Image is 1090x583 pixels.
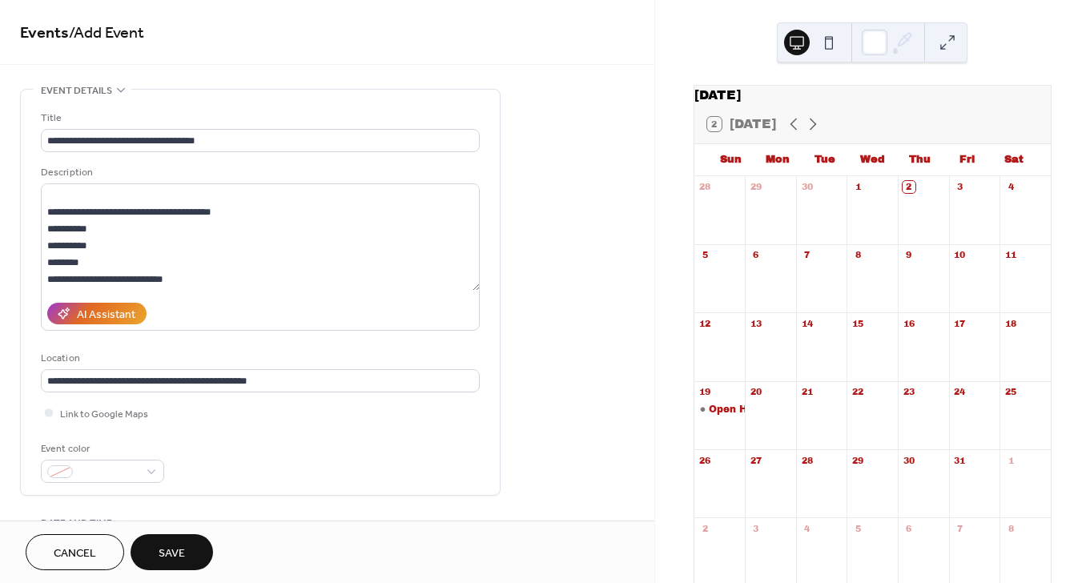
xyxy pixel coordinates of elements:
div: Mon [754,144,802,176]
div: 5 [851,522,863,534]
div: 10 [954,249,966,261]
a: Events [20,18,69,49]
div: 6 [903,522,915,534]
div: 8 [1004,522,1016,534]
button: AI Assistant [47,303,147,324]
div: 15 [851,317,863,329]
div: 5 [699,249,711,261]
span: Cancel [54,545,96,562]
div: [DATE] [694,86,1051,105]
div: Sat [991,144,1038,176]
div: 17 [954,317,966,329]
div: Description [41,164,477,181]
div: Thu [896,144,943,176]
div: Open House [709,403,772,416]
div: Title [41,110,477,127]
div: 19 [699,386,711,398]
div: 1 [1004,454,1016,466]
div: 6 [750,249,762,261]
div: 9 [903,249,915,261]
div: 23 [903,386,915,398]
div: Open House [694,403,746,416]
div: 11 [1004,249,1016,261]
div: Tue [802,144,849,176]
span: Save [159,545,185,562]
div: Location [41,350,477,367]
div: Wed [849,144,896,176]
div: AI Assistant [77,307,135,324]
div: 28 [801,454,813,466]
div: 8 [851,249,863,261]
div: 22 [851,386,863,398]
div: 27 [750,454,762,466]
span: Link to Google Maps [60,406,148,423]
span: Date and time [41,515,112,532]
div: Sun [707,144,754,176]
div: 4 [1004,181,1016,193]
div: 3 [954,181,966,193]
div: 2 [699,522,711,534]
div: 16 [903,317,915,329]
div: 26 [699,454,711,466]
div: 7 [801,249,813,261]
div: 24 [954,386,966,398]
span: Event details [41,82,112,99]
span: / Add Event [69,18,144,49]
div: Event color [41,440,161,457]
div: 21 [801,386,813,398]
div: 20 [750,386,762,398]
div: 7 [954,522,966,534]
div: 29 [851,454,863,466]
div: 30 [903,454,915,466]
div: 4 [801,522,813,534]
div: 18 [1004,317,1016,329]
button: Save [131,534,213,570]
div: 30 [801,181,813,193]
button: Cancel [26,534,124,570]
div: 3 [750,522,762,534]
div: 12 [699,317,711,329]
div: 14 [801,317,813,329]
div: 29 [750,181,762,193]
div: 2 [903,181,915,193]
div: 13 [750,317,762,329]
div: 25 [1004,386,1016,398]
div: 1 [851,181,863,193]
div: 31 [954,454,966,466]
div: Fri [943,144,991,176]
div: 28 [699,181,711,193]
